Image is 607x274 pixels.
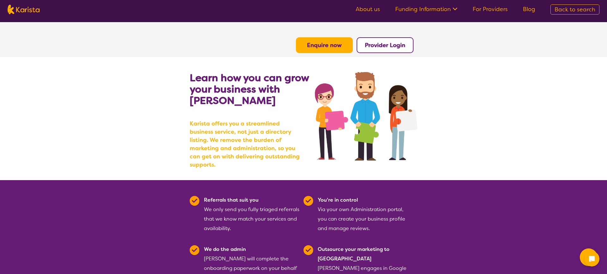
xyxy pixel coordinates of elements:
[190,71,309,107] b: Learn how you can grow your business with [PERSON_NAME]
[204,246,246,253] b: We do the admin
[307,41,342,49] a: Enquire now
[190,119,303,169] b: Karista offers you a streamlined business service, not just a directory listing. We remove the bu...
[395,5,457,13] a: Funding Information
[8,5,40,14] img: Karista logo
[356,5,380,13] a: About us
[473,5,508,13] a: For Providers
[315,72,417,161] img: grow your business with Karista
[318,197,358,203] b: You're in control
[190,245,199,255] img: Tick
[580,248,598,266] button: Channel Menu
[318,246,389,262] b: Outsource your marketing to [GEOGRAPHIC_DATA]
[365,41,405,49] a: Provider Login
[357,37,414,53] button: Provider Login
[303,196,313,206] img: Tick
[190,196,199,206] img: Tick
[303,245,313,255] img: Tick
[204,195,300,233] div: We only send you fully triaged referrals that we know match your services and availability.
[555,6,595,13] span: Back to search
[318,195,414,233] div: Via your own Administration portal, you can create your business profile and manage reviews.
[523,5,535,13] a: Blog
[204,197,259,203] b: Referrals that suit you
[550,4,599,15] a: Back to search
[296,37,353,53] button: Enquire now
